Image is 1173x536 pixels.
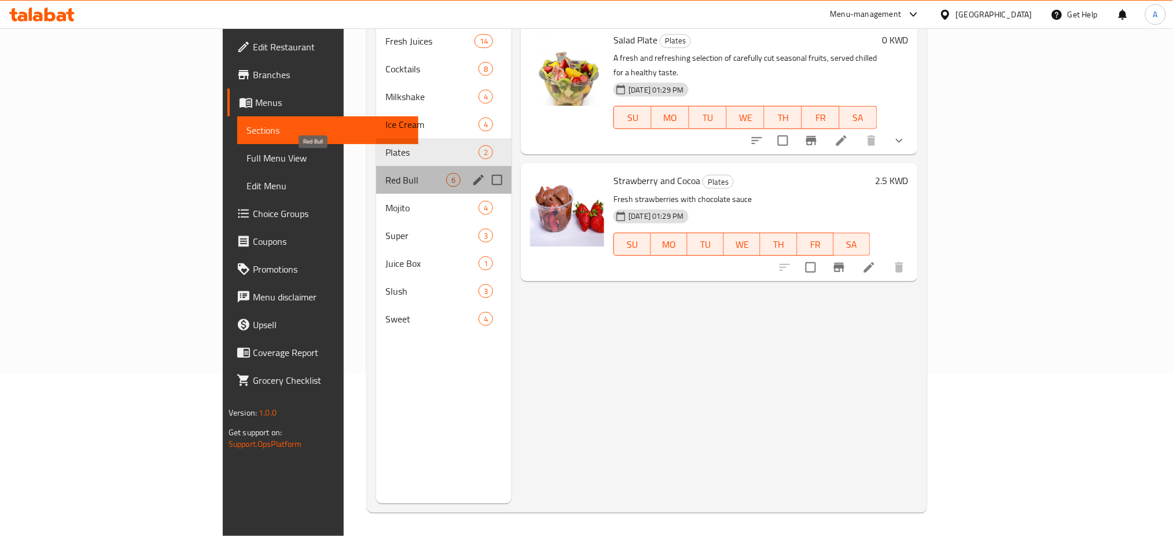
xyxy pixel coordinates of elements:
[731,109,760,126] span: WE
[892,134,906,148] svg: Show Choices
[660,34,690,47] span: Plates
[479,145,493,159] div: items
[956,8,1032,21] div: [GEOGRAPHIC_DATA]
[227,283,419,311] a: Menu disclaimer
[247,179,410,193] span: Edit Menu
[687,233,724,256] button: TU
[227,61,419,89] a: Branches
[834,233,870,256] button: SA
[227,33,419,61] a: Edit Restaurant
[255,96,410,109] span: Menus
[446,173,461,187] div: items
[479,90,493,104] div: items
[729,236,756,253] span: WE
[376,55,512,83] div: Cocktails8
[253,262,410,276] span: Promotions
[844,109,873,126] span: SA
[834,134,848,148] a: Edit menu item
[479,286,492,297] span: 3
[229,436,302,451] a: Support.OpsPlatform
[613,233,650,256] button: SU
[651,233,687,256] button: MO
[530,172,604,247] img: Strawberry and Cocoa
[385,34,475,48] span: Fresh Juices
[227,311,419,339] a: Upsell
[765,236,792,253] span: TH
[799,255,823,280] span: Select to update
[253,40,410,54] span: Edit Restaurant
[703,175,733,189] span: Plates
[764,106,802,129] button: TH
[613,31,657,49] span: Salad Plate
[385,145,479,159] span: Plates
[479,62,493,76] div: items
[479,203,492,214] span: 4
[858,127,885,155] button: delete
[247,151,410,165] span: Full Menu View
[227,89,419,116] a: Menus
[385,312,479,326] span: Sweet
[227,255,419,283] a: Promotions
[376,222,512,249] div: Super3
[227,366,419,394] a: Grocery Checklist
[253,207,410,221] span: Choice Groups
[227,339,419,366] a: Coverage Report
[470,171,487,189] button: edit
[376,166,512,194] div: Red Bull6edit
[385,90,479,104] span: Milkshake
[656,109,685,126] span: MO
[479,312,493,326] div: items
[613,106,652,129] button: SU
[703,175,734,189] div: Plates
[479,314,492,325] span: 4
[385,173,446,187] span: Red Bull
[660,34,691,48] div: Plates
[479,284,493,298] div: items
[479,91,492,102] span: 4
[1153,8,1158,21] span: A
[619,109,647,126] span: SU
[385,201,479,215] span: Mojito
[802,236,829,253] span: FR
[656,236,683,253] span: MO
[797,127,825,155] button: Branch-specific-item
[237,116,419,144] a: Sections
[385,62,479,76] div: Cocktails
[229,405,257,420] span: Version:
[727,106,764,129] button: WE
[227,200,419,227] a: Choice Groups
[385,229,479,243] span: Super
[624,211,688,222] span: [DATE] 01:29 PM
[624,85,688,96] span: [DATE] 01:29 PM
[475,36,492,47] span: 14
[689,106,727,129] button: TU
[479,230,492,241] span: 3
[694,109,722,126] span: TU
[376,277,512,305] div: Slush3
[479,201,493,215] div: items
[376,111,512,138] div: Ice Cream4
[613,51,877,80] p: A fresh and refreshing selection of carefully cut seasonal fruits, served chilled for a healthy t...
[475,34,493,48] div: items
[724,233,760,256] button: WE
[797,233,834,256] button: FR
[376,194,512,222] div: Mojito4
[802,106,840,129] button: FR
[875,172,909,189] h6: 2.5 KWD
[385,256,479,270] div: Juice Box
[862,260,876,274] a: Edit menu item
[376,23,512,337] nav: Menu sections
[652,106,689,129] button: MO
[807,109,835,126] span: FR
[479,229,493,243] div: items
[247,123,410,137] span: Sections
[479,64,492,75] span: 8
[227,227,419,255] a: Coupons
[253,234,410,248] span: Coupons
[253,346,410,359] span: Coverage Report
[613,192,870,207] p: Fresh strawberries with chocolate sauce
[825,254,853,281] button: Branch-specific-item
[237,172,419,200] a: Edit Menu
[385,118,479,131] div: Ice Cream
